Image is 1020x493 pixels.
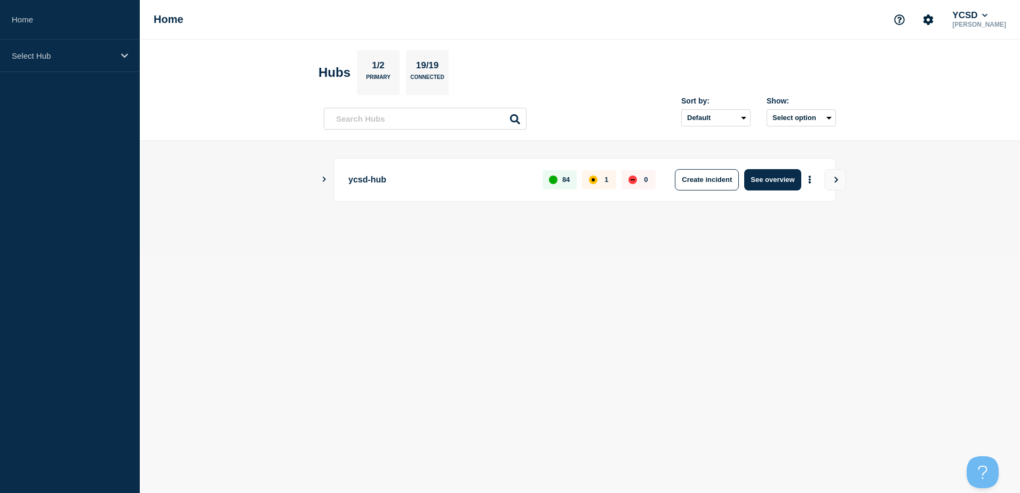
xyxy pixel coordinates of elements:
[549,176,557,184] div: up
[825,169,846,190] button: View
[562,176,570,184] p: 84
[967,456,999,488] iframe: Help Scout Beacon - Open
[675,169,739,190] button: Create incident
[318,65,350,80] h2: Hubs
[410,74,444,85] p: Connected
[12,51,114,60] p: Select Hub
[767,97,836,105] div: Show:
[950,10,990,21] button: YCSD
[324,108,527,130] input: Search Hubs
[644,176,648,184] p: 0
[917,9,939,31] button: Account settings
[322,176,327,184] button: Show Connected Hubs
[348,169,530,190] p: ycsd-hub
[604,176,608,184] p: 1
[803,170,817,189] button: More actions
[589,176,597,184] div: affected
[744,169,801,190] button: See overview
[366,74,391,85] p: Primary
[628,176,637,184] div: down
[681,97,751,105] div: Sort by:
[368,60,389,74] p: 1/2
[154,13,184,26] h1: Home
[412,60,443,74] p: 19/19
[950,21,1008,28] p: [PERSON_NAME]
[681,109,751,126] select: Sort by
[767,109,836,126] button: Select option
[888,9,911,31] button: Support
